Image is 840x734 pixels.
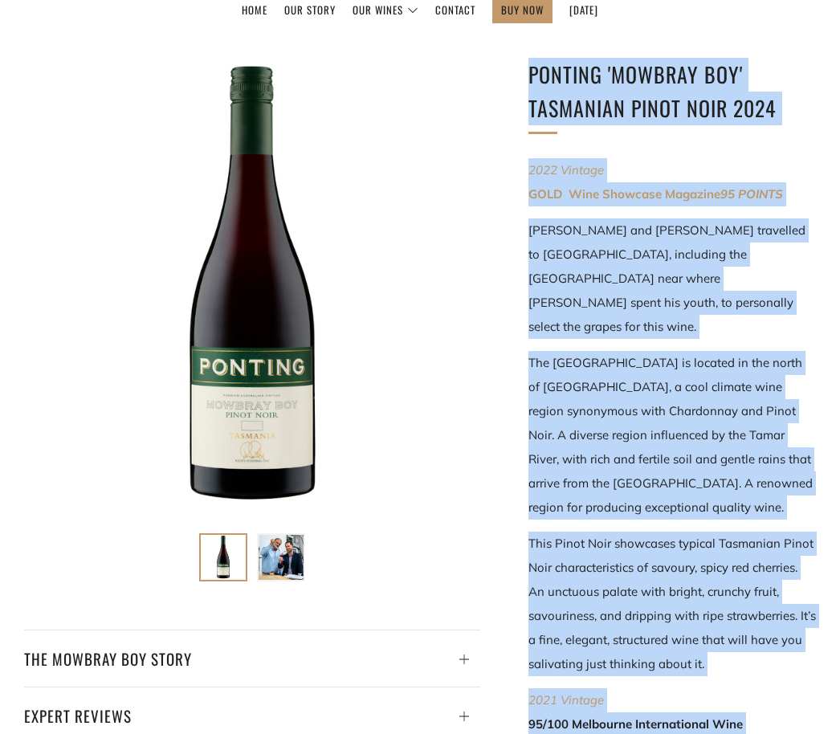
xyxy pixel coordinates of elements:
p: This Pinot Noir showcases typical Tasmanian Pinot Noir characteristics of savoury, spicy red cher... [528,532,816,676]
a: Expert Reviews [24,687,480,729]
h4: Expert Reviews [24,702,480,729]
span: 95 POINTS [720,186,783,202]
h4: The Mowbray Boy Story [24,645,480,672]
a: The Mowbray Boy Story [24,630,480,672]
p: The [GEOGRAPHIC_DATA] is located in the north of [GEOGRAPHIC_DATA], a cool climate wine region sy... [528,351,816,520]
span: 2021 Vintage [528,692,604,707]
img: Load image into Gallery viewer, Ben Riggs Ponting Wines [259,535,304,580]
span: GOLD Wine Showcase Magazine [528,186,720,202]
h1: Ponting 'Mowbray Boy' Tasmanian Pinot Noir 2024 [528,58,816,124]
button: Load image into Gallery viewer, Ponting &#39;Mowbray Boy&#39; Tasmanian Pinot Noir 2024 [199,533,247,581]
em: 2022 Vintage [528,162,604,177]
p: [PERSON_NAME] and [PERSON_NAME] travelled to [GEOGRAPHIC_DATA], including the [GEOGRAPHIC_DATA] n... [528,218,816,339]
img: Load image into Gallery viewer, Ponting &#39;Mowbray Boy&#39; Tasmanian Pinot Noir 2024 [201,535,246,580]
